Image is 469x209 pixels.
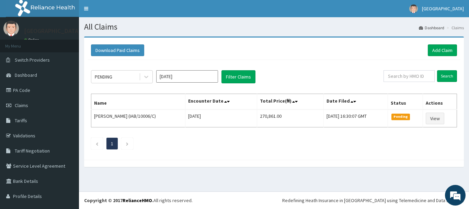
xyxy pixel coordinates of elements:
[111,140,113,147] a: Page 1 is your current page
[384,70,435,82] input: Search by HMO ID
[437,70,457,82] input: Search
[391,114,410,120] span: Pending
[185,109,257,127] td: [DATE]
[84,22,464,31] h1: All Claims
[422,6,464,12] span: [GEOGRAPHIC_DATA]
[91,94,185,110] th: Name
[419,25,444,31] a: Dashboard
[24,38,41,42] a: Online
[445,25,464,31] li: Claims
[3,21,19,36] img: User Image
[91,44,144,56] button: Download Paid Claims
[126,140,129,147] a: Next page
[323,94,388,110] th: Date Filed
[24,28,81,34] p: [GEOGRAPHIC_DATA]
[91,109,185,127] td: [PERSON_NAME] (IAB/10006/C)
[156,70,218,83] input: Select Month and Year
[15,148,50,154] span: Tariff Negotiation
[257,94,324,110] th: Total Price(₦)
[15,102,28,108] span: Claims
[15,72,37,78] span: Dashboard
[428,44,457,56] a: Add Claim
[15,57,50,63] span: Switch Providers
[15,117,27,124] span: Tariffs
[388,94,423,110] th: Status
[123,197,152,203] a: RelianceHMO
[257,109,324,127] td: 270,861.00
[409,4,418,13] img: User Image
[84,197,153,203] strong: Copyright © 2017 .
[185,94,257,110] th: Encounter Date
[323,109,388,127] td: [DATE] 16:30:07 GMT
[423,94,457,110] th: Actions
[95,140,99,147] a: Previous page
[221,70,255,83] button: Filter Claims
[95,73,112,80] div: PENDING
[282,197,464,204] div: Redefining Heath Insurance in [GEOGRAPHIC_DATA] using Telemedicine and Data Science!
[426,113,444,124] a: View
[79,191,469,209] footer: All rights reserved.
